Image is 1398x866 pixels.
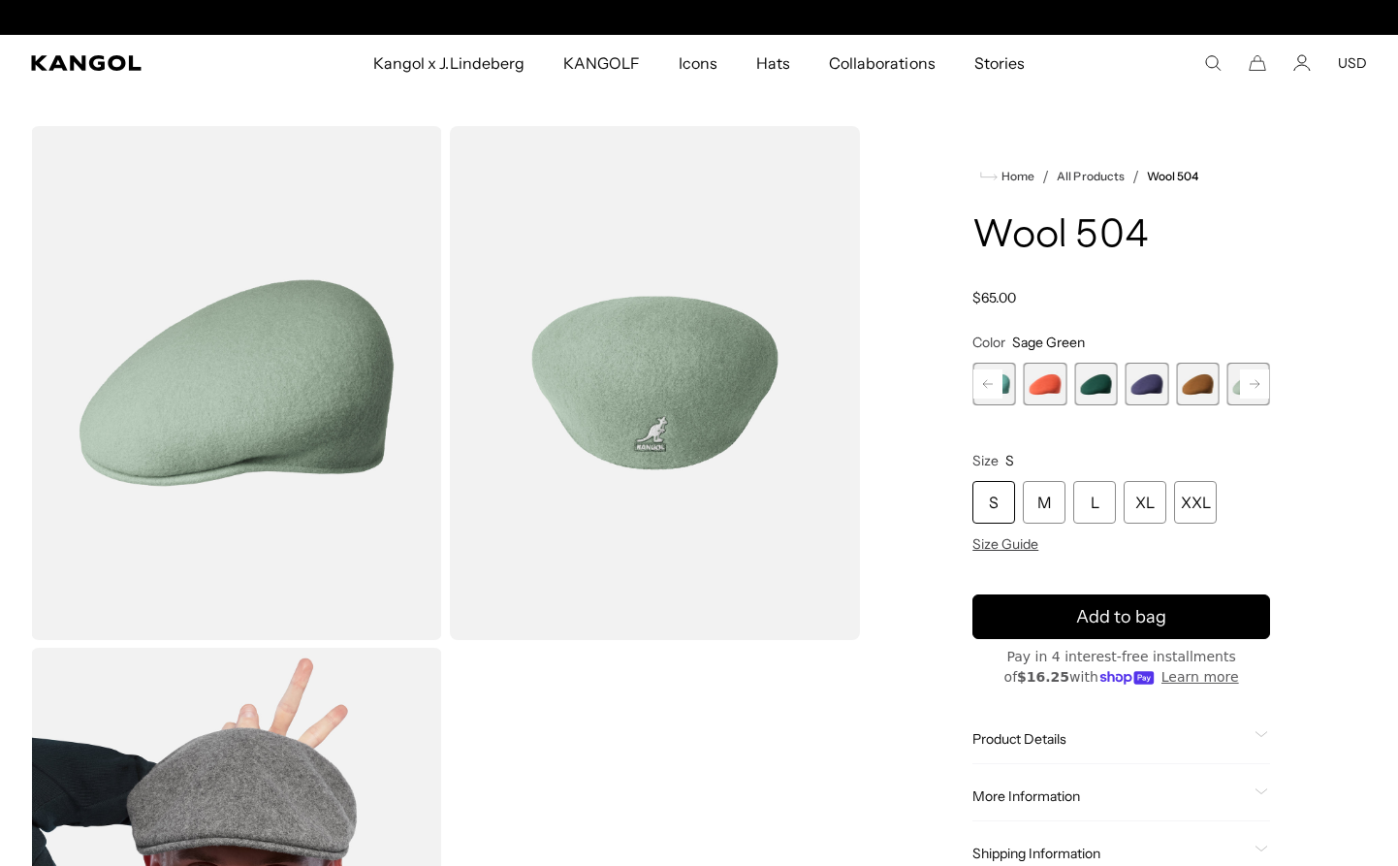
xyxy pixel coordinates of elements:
summary: Search here [1204,54,1222,72]
label: Coral Flame [1024,363,1066,405]
span: Collaborations [829,35,935,91]
span: Shipping Information [972,845,1247,862]
span: S [1005,452,1014,469]
label: Aquatic [972,363,1015,405]
div: S [972,481,1015,524]
a: Wool 504 [1147,170,1198,183]
label: Hazy Indigo [1126,363,1168,405]
label: Deep Emerald [1074,363,1117,405]
div: XXL [1174,481,1217,524]
span: More Information [972,787,1247,805]
span: Home [998,170,1034,183]
a: All Products [1057,170,1124,183]
div: 2 of 21 [972,363,1015,405]
h1: Wool 504 [972,215,1270,258]
a: Collaborations [810,35,954,91]
span: $65.00 [972,289,1016,306]
button: Add to bag [972,594,1270,639]
span: Color [972,334,1005,351]
button: Cart [1249,54,1266,72]
div: 3 of 21 [1024,363,1066,405]
a: Hats [737,35,810,91]
div: L [1073,481,1116,524]
span: Add to bag [1076,604,1166,630]
nav: breadcrumbs [972,165,1270,188]
div: 7 of 21 [1227,363,1270,405]
label: Sage Green [1227,363,1270,405]
span: Icons [679,35,717,91]
img: color-sage-green [31,126,442,640]
a: Icons [659,35,737,91]
div: XL [1124,481,1166,524]
a: Stories [955,35,1044,91]
slideshow-component: Announcement bar [499,10,899,25]
a: Home [980,168,1034,185]
div: 2 of 2 [499,10,899,25]
div: 6 of 21 [1176,363,1219,405]
a: Kangol x J.Lindeberg [354,35,544,91]
label: Rustic Caramel [1176,363,1219,405]
div: Announcement [499,10,899,25]
span: Kangol x J.Lindeberg [373,35,524,91]
div: 4 of 21 [1074,363,1117,405]
span: Stories [974,35,1025,91]
span: Hats [756,35,790,91]
span: Size Guide [972,535,1038,553]
div: M [1023,481,1065,524]
a: KANGOLF [544,35,659,91]
a: Account [1293,54,1311,72]
span: Size [972,452,999,469]
button: USD [1338,54,1367,72]
span: Product Details [972,730,1247,748]
span: Sage Green [1012,334,1085,351]
span: KANGOLF [563,35,640,91]
li: / [1125,165,1139,188]
li: / [1034,165,1049,188]
img: color-sage-green [450,126,861,640]
div: 5 of 21 [1126,363,1168,405]
a: Kangol [31,55,246,71]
